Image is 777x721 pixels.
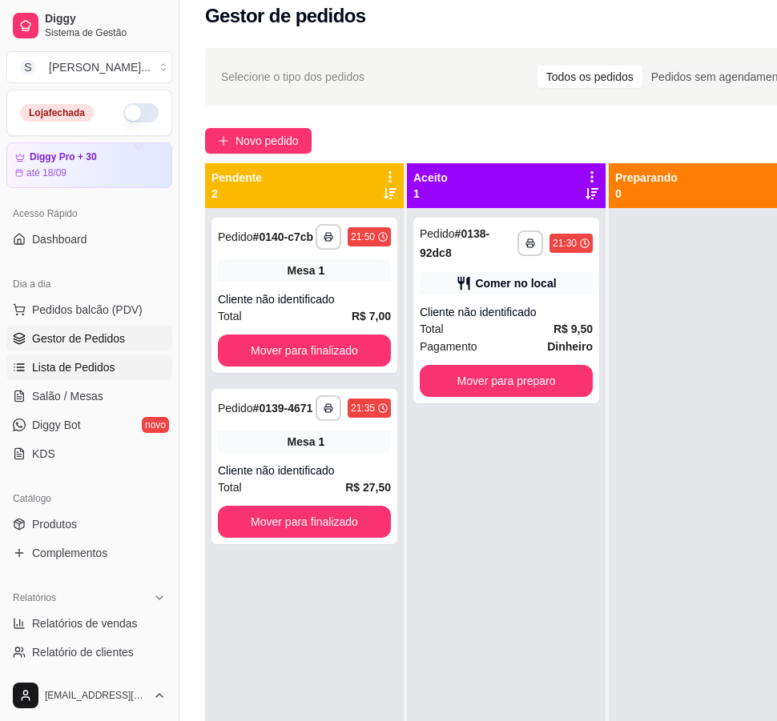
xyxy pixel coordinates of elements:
span: Pedido [218,402,253,415]
strong: # 0138-92dc8 [420,227,489,259]
button: [EMAIL_ADDRESS][DOMAIN_NAME] [6,676,172,715]
article: Diggy Pro + 30 [30,151,97,163]
span: Gestor de Pedidos [32,330,125,346]
strong: # 0140-c7cb [253,230,314,243]
a: DiggySistema de Gestão [6,6,172,45]
span: Relatório de clientes [32,644,134,660]
span: Novo pedido [236,132,299,150]
div: Loja fechada [20,104,94,122]
span: Produtos [32,516,77,532]
p: Pendente [211,170,262,186]
div: 1 [319,434,325,450]
button: Mover para finalizado [218,334,391,367]
p: 0 [615,186,678,202]
a: Lista de Pedidos [6,354,172,380]
div: 21:50 [351,230,375,243]
span: Total [218,479,242,496]
span: Pedidos balcão (PDV) [32,302,143,318]
span: Relatórios de vendas [32,615,138,631]
p: Aceito [413,170,448,186]
span: Total [420,320,444,338]
div: 21:35 [351,402,375,415]
a: Dashboard [6,226,172,252]
button: Select a team [6,51,172,83]
strong: R$ 9,50 [554,322,593,335]
a: KDS [6,441,172,467]
span: [EMAIL_ADDRESS][DOMAIN_NAME] [45,689,147,702]
a: Complementos [6,540,172,566]
a: Relatórios de vendas [6,611,172,636]
span: Selecione o tipo dos pedidos [221,68,364,86]
div: Cliente não identificado [218,291,391,307]
strong: Dinheiro [547,340,593,353]
button: Mover para preparo [420,365,593,397]
button: Pedidos balcão (PDV) [6,297,172,322]
a: Relatório de mesas [6,668,172,694]
span: Pedido [420,227,455,240]
div: Acesso Rápido [6,201,172,226]
span: Diggy Bot [32,417,81,433]
span: Mesa [288,434,316,450]
div: [PERSON_NAME] ... [49,59,151,75]
span: KDS [32,446,55,462]
button: Mover para finalizado [218,506,391,538]
button: Alterar Status [123,103,159,122]
a: Relatório de clientes [6,639,172,665]
span: Salão / Mesas [32,388,103,404]
span: Dashboard [32,231,87,247]
button: Novo pedido [205,128,312,154]
div: Cliente não identificado [420,304,593,320]
div: Comer no local [475,275,556,291]
h2: Gestor de pedidos [205,3,366,29]
span: Pagamento [420,338,477,355]
p: 1 [413,186,448,202]
div: Todos os pedidos [537,66,642,88]
a: Diggy Botnovo [6,412,172,438]
div: Catálogo [6,486,172,511]
strong: # 0139-4671 [253,402,313,415]
span: Total [218,307,242,325]
span: plus [218,135,229,146]
a: Gestor de Pedidos [6,326,172,351]
a: Produtos [6,511,172,537]
span: Sistema de Gestão [45,26,166,39]
strong: R$ 27,50 [345,481,391,494]
div: 21:30 [553,237,577,250]
span: Mesa [288,262,316,278]
article: até 18/09 [26,166,66,179]
span: S [20,59,36,75]
strong: R$ 7,00 [352,310,391,322]
span: Diggy [45,12,166,26]
div: Dia a dia [6,271,172,297]
p: Preparando [615,170,678,186]
a: Salão / Mesas [6,383,172,409]
span: Lista de Pedidos [32,359,115,375]
p: 2 [211,186,262,202]
div: 1 [319,262,325,278]
span: Relatórios [13,591,56,604]
div: Cliente não identificado [218,463,391,479]
span: Complementos [32,545,107,561]
a: Diggy Pro + 30até 18/09 [6,142,172,188]
span: Pedido [218,230,253,243]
